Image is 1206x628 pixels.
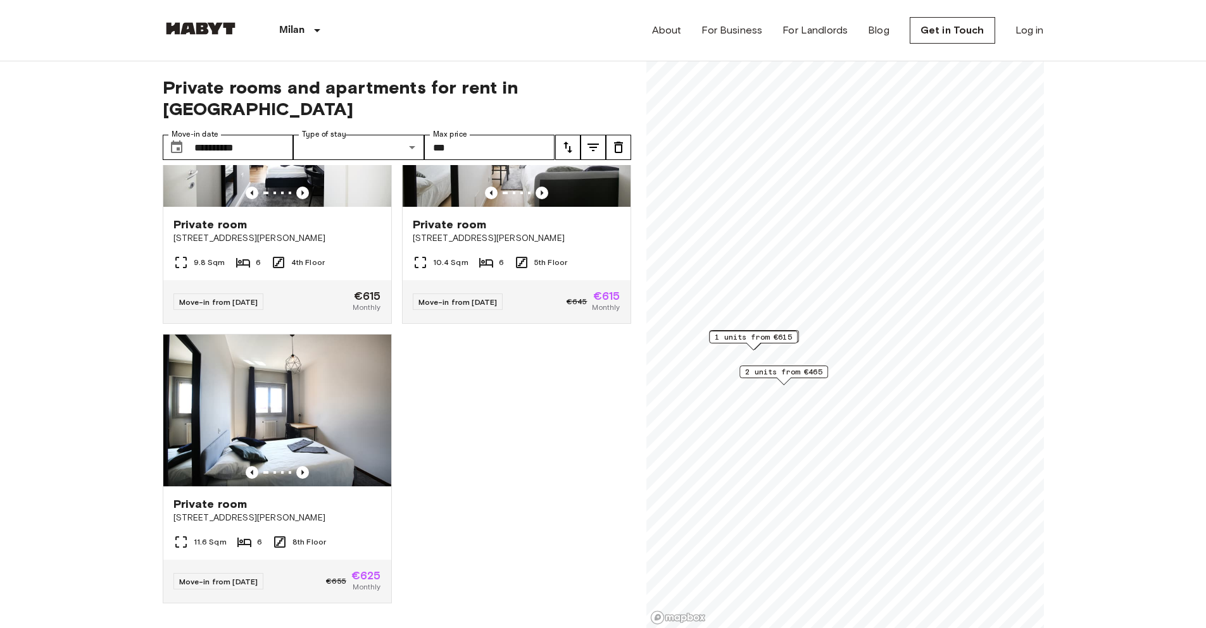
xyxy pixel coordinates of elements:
button: Previous image [296,466,309,479]
span: 9.8 Sqm [194,257,225,268]
img: Habyt [163,22,239,35]
button: tune [555,135,581,160]
button: Previous image [536,187,548,199]
div: Map marker [739,366,828,385]
span: 8th Floor [292,536,326,548]
label: Move-in date [172,129,218,140]
span: Move-in from [DATE] [179,577,258,586]
span: 6 [257,536,262,548]
span: 1 units from €615 [715,331,792,343]
button: tune [581,135,606,160]
span: €615 [593,290,620,302]
button: Previous image [296,187,309,199]
a: Marketing picture of unit IT-14-105-001-001Previous imagePrevious imagePrivate room[STREET_ADDRES... [163,334,392,603]
span: €625 [351,570,381,581]
label: Type of stay [302,129,346,140]
span: Private room [173,496,248,512]
a: Marketing picture of unit IT-14-107-001-002Previous imagePrevious imagePrivate room[STREET_ADDRES... [402,54,631,324]
label: Max price [433,129,467,140]
button: Previous image [485,187,498,199]
span: Private room [173,217,248,232]
span: €645 [567,296,587,307]
span: 10.4 Sqm [433,257,468,268]
button: Previous image [246,187,258,199]
span: Private rooms and apartments for rent in [GEOGRAPHIC_DATA] [163,77,631,120]
span: 11.6 Sqm [194,536,227,548]
div: Map marker [710,330,799,350]
button: Previous image [246,466,258,479]
a: Blog [868,23,889,38]
div: Map marker [709,330,798,350]
div: Map marker [709,331,798,350]
a: Log in [1015,23,1044,38]
span: Move-in from [DATE] [418,297,498,307]
span: 5th Floor [534,257,567,268]
span: 2 units from €465 [745,366,822,378]
a: Get in Touch [910,17,995,44]
button: tune [606,135,631,160]
a: About [652,23,682,38]
span: Monthly [353,581,380,593]
span: €655 [326,576,346,587]
span: 6 [256,257,261,268]
span: [STREET_ADDRESS][PERSON_NAME] [173,232,381,245]
span: 6 [499,257,504,268]
span: Move-in from [DATE] [179,297,258,307]
span: Monthly [353,302,380,313]
p: Milan [279,23,305,38]
span: [STREET_ADDRESS][PERSON_NAME] [173,512,381,524]
a: Marketing picture of unit IT-14-110-001-002Previous imagePrevious imagePrivate room[STREET_ADDRES... [163,54,392,324]
img: Marketing picture of unit IT-14-105-001-001 [163,335,391,486]
a: For Business [701,23,762,38]
a: Mapbox logo [650,610,706,625]
span: Monthly [592,302,620,313]
span: €615 [354,290,381,302]
button: Choose date, selected date is 6 Oct 2025 [164,135,189,160]
span: Private room [413,217,487,232]
span: [STREET_ADDRESS][PERSON_NAME] [413,232,620,245]
span: 4th Floor [291,257,325,268]
a: For Landlords [782,23,848,38]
